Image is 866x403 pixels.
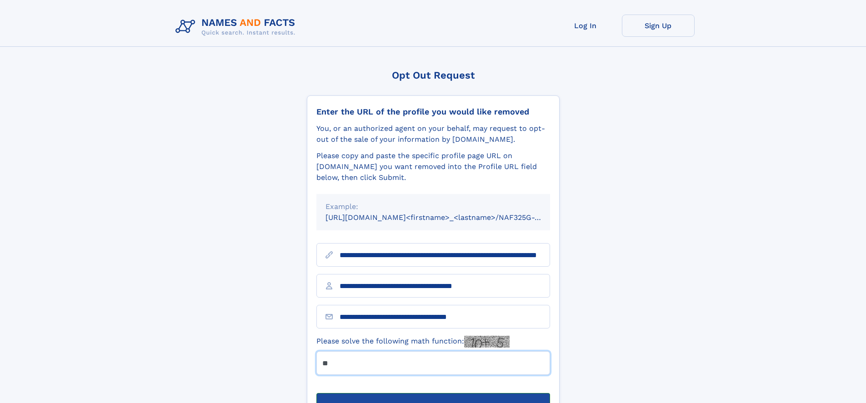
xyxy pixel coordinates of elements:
div: Enter the URL of the profile you would like removed [316,107,550,117]
div: Please copy and paste the specific profile page URL on [DOMAIN_NAME] you want removed into the Pr... [316,150,550,183]
label: Please solve the following math function: [316,336,510,348]
div: You, or an authorized agent on your behalf, may request to opt-out of the sale of your informatio... [316,123,550,145]
a: Log In [549,15,622,37]
a: Sign Up [622,15,695,37]
img: Logo Names and Facts [172,15,303,39]
div: Opt Out Request [307,70,560,81]
small: [URL][DOMAIN_NAME]<firstname>_<lastname>/NAF325G-xxxxxxxx [325,213,567,222]
div: Example: [325,201,541,212]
